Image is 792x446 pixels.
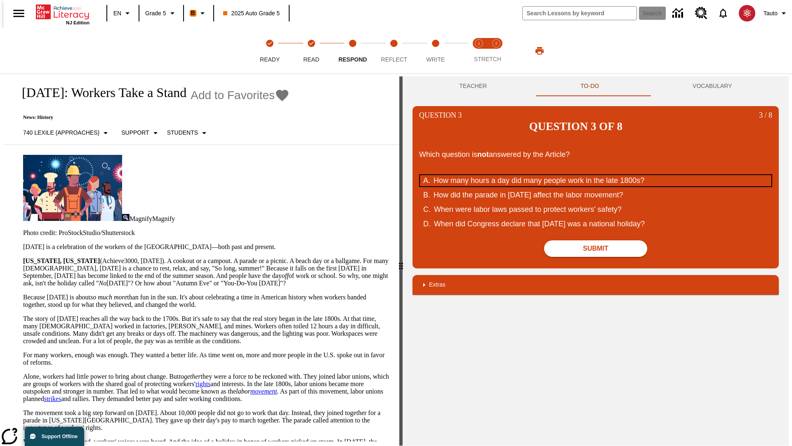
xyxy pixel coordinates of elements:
span: Write [426,56,445,63]
button: Support Offline [25,427,84,446]
p: Extras [429,280,445,289]
a: strikes [44,395,61,402]
div: When did Congress declare that [DATE] was a national holiday? [434,218,747,230]
span: Magnify [130,215,152,222]
span: Support Offline [42,434,78,439]
div: Instructional Panel Tabs [412,76,779,96]
h1: [DATE]: Workers Take a Stand [13,85,186,100]
p: (Achieve3000, [DATE]). A cookout or a campout. A parade or a picnic. A beach day or a ballgame. F... [23,257,389,287]
img: A banner with a blue background shows an illustrated row of diverse men and women dressed in clot... [23,155,122,221]
div: How did the parade in [DATE] affect the labor movement? [434,190,747,201]
button: Profile/Settings [760,6,792,21]
span: 3 [759,111,763,119]
button: Write step 5 of 5 [412,28,460,74]
p: Because [DATE] is about than fun in the sun. It's about celebrating a time in American history wh... [23,294,389,308]
span: A . [423,175,430,186]
button: Boost Class color is orange. Change class color [186,6,211,21]
button: Read(Step completed) step 2 of 5 [287,28,335,74]
button: Grade: Grade 5, Select a grade [142,6,181,21]
text: 1 [478,41,480,45]
button: VOCABULARY [646,76,779,96]
strong: [US_STATE], [US_STATE] [23,257,100,264]
div: Extras [412,275,779,295]
button: Reflect step 4 of 5 [370,28,418,74]
span: D . [423,218,431,230]
span: Tauto [764,9,778,18]
button: Scaffolds, Support [118,126,163,140]
span: C . [423,204,431,215]
span: STRETCH [474,56,501,62]
em: off [282,272,289,279]
span: 2025 Auto Grade 5 [223,9,280,18]
text: 2 [495,41,497,45]
button: Select a new avatar [734,2,760,24]
button: Select Lexile, 740 Lexile (Approaches) [20,126,114,140]
button: Respond step 3 of 5 [329,28,377,74]
p: Support [121,128,149,137]
h2: Question 3 of 8 [529,120,622,133]
p: News: History [13,114,290,121]
button: Ready(Step completed) step 1 of 5 [246,28,294,74]
p: 8 [759,111,772,142]
span: EN [113,9,121,18]
span: B [191,8,195,18]
p: The movement took a big step forward on [DATE]. About 10,000 people did not go to work that day. ... [23,409,389,432]
a: rights [196,380,210,387]
strong: not [477,150,489,159]
a: Resource Center, Will open in new tab [690,2,712,24]
em: labor [236,388,277,395]
p: 740 Lexile (Approaches) [23,128,99,137]
p: Photo credit: ProStockStudio/Shutterstock [23,229,389,237]
em: together [179,373,200,380]
div: reading [3,76,399,441]
button: Stretch Read step 1 of 2 [467,28,491,74]
span: Respond [338,56,367,63]
a: movement [250,388,277,395]
p: Students [167,128,198,137]
button: TO-DO [534,76,646,96]
span: Grade 5 [145,9,166,18]
p: The story of [DATE] reaches all the way back to the 1700s. But it's safe to say that the real sto... [23,315,389,345]
span: Reflect [381,56,408,63]
span: B . [423,190,430,201]
span: Magnify [152,215,175,222]
em: so much more [90,294,127,301]
span: NJ Edition [66,20,90,25]
a: Notifications [712,2,734,24]
button: Open side menu [7,1,31,26]
span: 3 [456,111,462,119]
p: Question [419,111,462,142]
button: Print [526,43,553,58]
input: search field [523,7,636,20]
p: [DATE] is a celebration of the workers of the [GEOGRAPHIC_DATA]—both past and present. [23,243,389,251]
em: No [99,280,107,287]
div: activity [403,76,789,446]
span: / [764,111,766,119]
div: Press Enter or Spacebar and then press right and left arrow keys to move the slider [399,76,403,446]
div: How many hours a day did many people work in the late 1800s? [434,175,747,186]
img: avatar image [739,5,755,21]
p: Alone, workers had little power to bring about change. But they were a force to be reckoned with.... [23,373,389,403]
button: Stretch Respond step 2 of 2 [484,28,508,74]
span: Ready [260,56,280,63]
button: Language: EN, Select a language [110,6,136,21]
button: Add to Favorites - Labor Day: Workers Take a Stand [191,88,290,102]
img: Magnify [122,214,130,221]
button: Teacher [412,76,534,96]
p: Which question is answered by the Article? [419,149,772,160]
p: For many workers, enough was enough. They wanted a better life. As time went on, more and more pe... [23,351,389,366]
button: Select Student [164,126,212,140]
span: Add to Favorites [191,89,275,102]
span: Read [303,56,319,63]
div: When were labor laws passed to protect workers' safety? [434,204,747,215]
div: Home [36,3,90,25]
a: Data Center [667,2,690,25]
button: Submit [544,240,647,257]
